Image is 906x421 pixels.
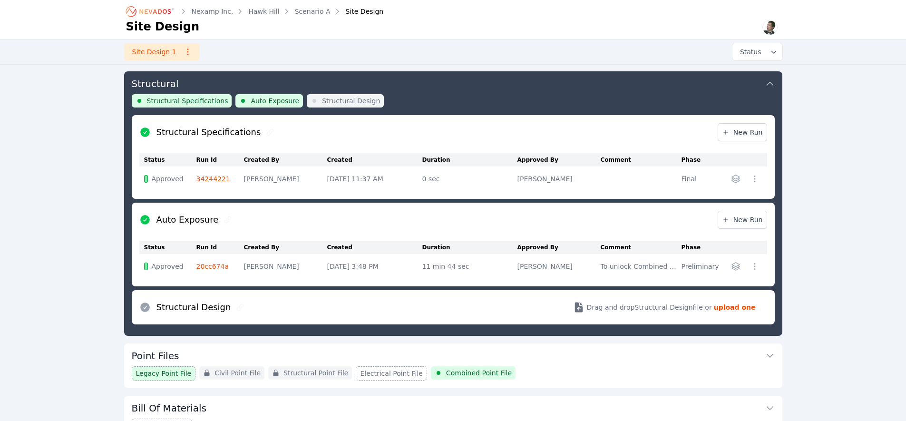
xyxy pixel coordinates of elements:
[327,241,422,254] th: Created
[422,241,517,254] th: Duration
[139,241,196,254] th: Status
[124,43,200,60] a: Site Design 1
[332,7,384,16] div: Site Design
[517,166,601,191] td: [PERSON_NAME]
[147,96,228,106] span: Structural Specifications
[562,294,767,321] button: Drag and dropStructural Designfile or upload one
[601,241,682,254] th: Comment
[283,368,348,378] span: Structural Point File
[682,153,711,166] th: Phase
[736,47,761,57] span: Status
[682,241,726,254] th: Phase
[132,71,775,94] button: Structural
[132,343,775,366] button: Point Files
[732,43,782,60] button: Status
[248,7,279,16] a: Hawk Hill
[126,4,384,19] nav: Breadcrumb
[156,301,231,314] h2: Structural Design
[126,19,200,34] h1: Site Design
[244,241,327,254] th: Created By
[196,263,229,270] a: 20cc674a
[192,7,234,16] a: Nexamp Inc.
[422,262,513,271] div: 11 min 44 sec
[517,153,601,166] th: Approved By
[360,369,422,378] span: Electrical Point File
[327,153,422,166] th: Created
[718,211,767,229] a: New Run
[517,254,601,279] td: [PERSON_NAME]
[322,96,380,106] span: Structural Design
[251,96,299,106] span: Auto Exposure
[446,368,512,378] span: Combined Point File
[718,123,767,141] a: New Run
[139,153,196,166] th: Status
[196,175,230,183] a: 34244221
[682,174,706,184] div: Final
[327,166,422,191] td: [DATE] 11:37 AM
[422,174,513,184] div: 0 sec
[517,241,601,254] th: Approved By
[156,126,261,139] h2: Structural Specifications
[422,153,517,166] th: Duration
[714,303,756,312] strong: upload one
[124,343,782,388] div: Point FilesLegacy Point FileCivil Point FileStructural Point FileElectrical Point FileCombined Po...
[214,368,261,378] span: Civil Point File
[156,213,219,226] h2: Auto Exposure
[722,215,763,225] span: New Run
[132,77,179,90] h3: Structural
[136,369,192,378] span: Legacy Point File
[601,262,677,271] div: To unlock Combined Point File
[132,401,207,415] h3: Bill Of Materials
[124,71,782,336] div: StructuralStructural SpecificationsAuto ExposureStructural DesignStructural SpecificationsNew Run...
[152,262,184,271] span: Approved
[762,20,778,35] img: Alex Kushner
[132,349,179,362] h3: Point Files
[132,396,775,419] button: Bill Of Materials
[196,241,244,254] th: Run Id
[722,127,763,137] span: New Run
[244,254,327,279] td: [PERSON_NAME]
[196,153,244,166] th: Run Id
[682,262,721,271] div: Preliminary
[586,303,711,312] span: Drag and drop Structural Design file or
[244,153,327,166] th: Created By
[327,254,422,279] td: [DATE] 3:48 PM
[244,166,327,191] td: [PERSON_NAME]
[152,174,184,184] span: Approved
[601,153,682,166] th: Comment
[295,7,331,16] a: Scenario A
